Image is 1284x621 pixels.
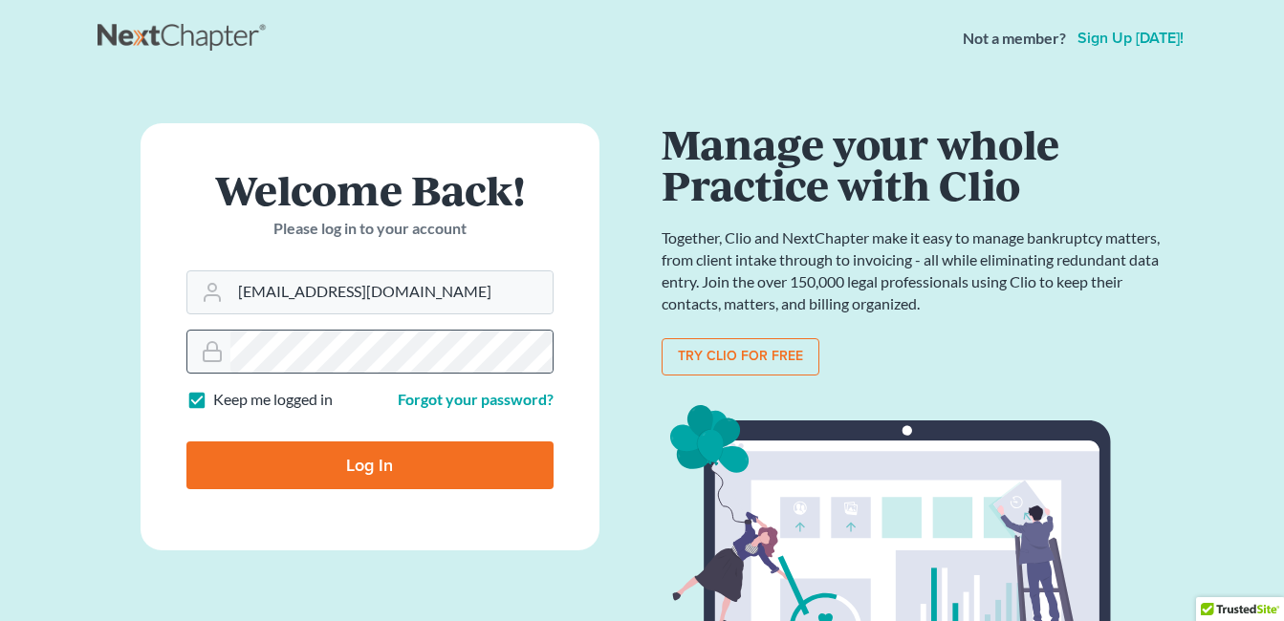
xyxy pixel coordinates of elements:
p: Together, Clio and NextChapter make it easy to manage bankruptcy matters, from client intake thro... [662,227,1168,314]
a: Try clio for free [662,338,819,376]
a: Forgot your password? [398,390,554,408]
input: Email Address [230,271,553,313]
h1: Manage your whole Practice with Clio [662,123,1168,204]
h1: Welcome Back! [186,169,554,210]
label: Keep me logged in [213,389,333,411]
input: Log In [186,441,554,489]
a: Sign up [DATE]! [1074,31,1187,46]
p: Please log in to your account [186,218,554,240]
strong: Not a member? [963,28,1066,50]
